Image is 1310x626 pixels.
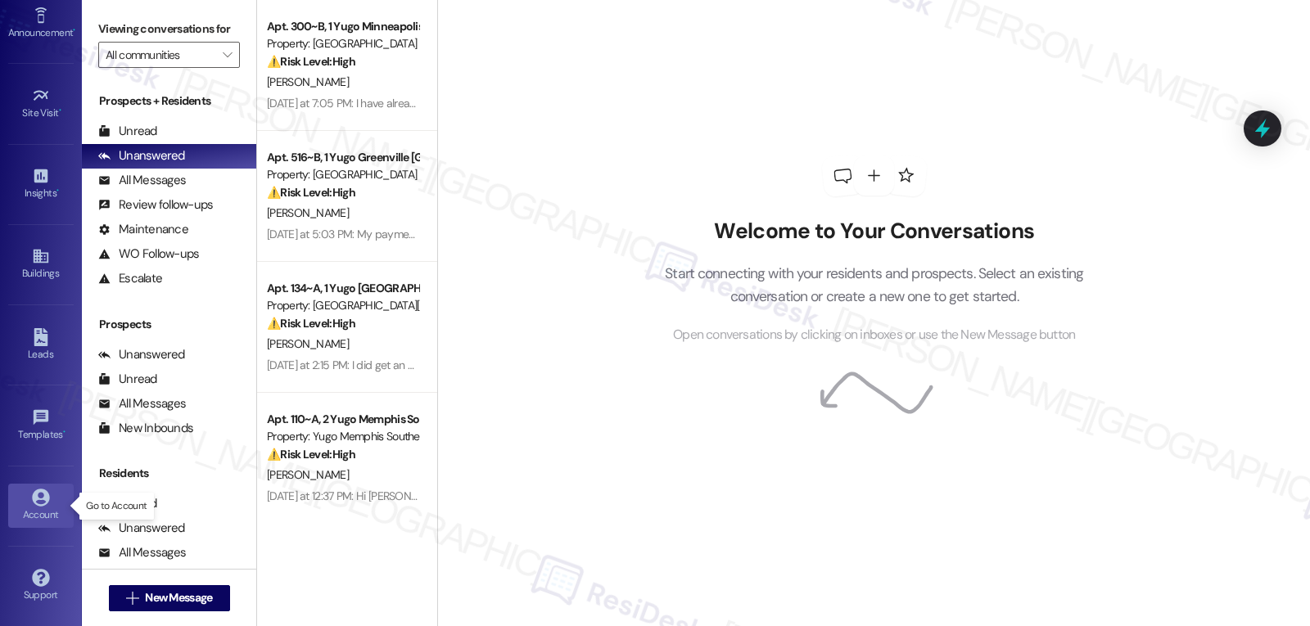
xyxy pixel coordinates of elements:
div: Property: [GEOGRAPHIC_DATA][PERSON_NAME] [267,297,418,314]
div: Residents [82,465,256,482]
span: • [63,426,65,438]
div: Review follow-ups [98,196,213,214]
p: Start connecting with your residents and prospects. Select an existing conversation or create a n... [640,262,1109,308]
a: Account [8,484,74,528]
div: Maintenance [98,221,188,238]
span: [PERSON_NAME] [267,74,349,89]
div: Apt. 516~B, 1 Yugo Greenville [GEOGRAPHIC_DATA] [267,149,418,166]
div: Escalate [98,270,162,287]
div: Prospects [82,316,256,333]
div: Property: [GEOGRAPHIC_DATA] [GEOGRAPHIC_DATA] [267,166,418,183]
strong: ⚠️ Risk Level: High [267,54,355,69]
div: All Messages [98,395,186,412]
span: • [59,105,61,116]
div: New Inbounds [98,420,193,437]
span: [PERSON_NAME] [267,467,349,482]
span: [PERSON_NAME] [267,205,349,220]
i:  [126,592,138,605]
div: Unanswered [98,147,185,164]
div: Apt. 110~A, 2 Yugo Memphis Southern [267,411,418,428]
span: [PERSON_NAME] [267,336,349,351]
a: Buildings [8,242,74,286]
a: Templates • [8,403,74,448]
input: All communities [106,42,214,68]
div: Unread [98,371,157,388]
div: Unanswered [98,346,185,363]
strong: ⚠️ Risk Level: High [267,316,355,331]
div: All Messages [98,544,186,561]
div: Unread [98,495,157,512]
div: Property: [GEOGRAPHIC_DATA] [267,35,418,52]
div: Prospects + Residents [82,92,256,110]
div: [DATE] at 5:03 PM: My payment will go through the night of the 16th, so [DATE] night. Sorry for t... [267,227,797,241]
div: Apt. 134~A, 1 Yugo [GEOGRAPHIC_DATA][PERSON_NAME] [267,280,418,297]
div: All Messages [98,172,186,189]
strong: ⚠️ Risk Level: High [267,185,355,200]
div: Apt. 300~B, 1 Yugo Minneapolis Edge [267,18,418,35]
div: Unanswered [98,520,185,537]
span: • [73,25,75,36]
a: Leads [8,323,74,367]
button: New Message [109,585,230,611]
div: Unread [98,123,157,140]
i:  [223,48,232,61]
a: Site Visit • [8,82,74,126]
label: Viewing conversations for [98,16,240,42]
span: • [56,185,59,196]
div: Property: Yugo Memphis Southern [267,428,418,445]
a: Support [8,564,74,608]
a: Insights • [8,162,74,206]
span: New Message [145,589,212,606]
div: WO Follow-ups [98,245,199,263]
strong: ⚠️ Risk Level: High [267,447,355,462]
h2: Welcome to Your Conversations [640,218,1109,245]
span: Open conversations by clicking on inboxes or use the New Message button [673,325,1075,345]
p: Go to Account [86,499,147,513]
div: [DATE] at 7:05 PM: I have already deposited a check for my two parking spots and renters insuranc... [267,96,812,110]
